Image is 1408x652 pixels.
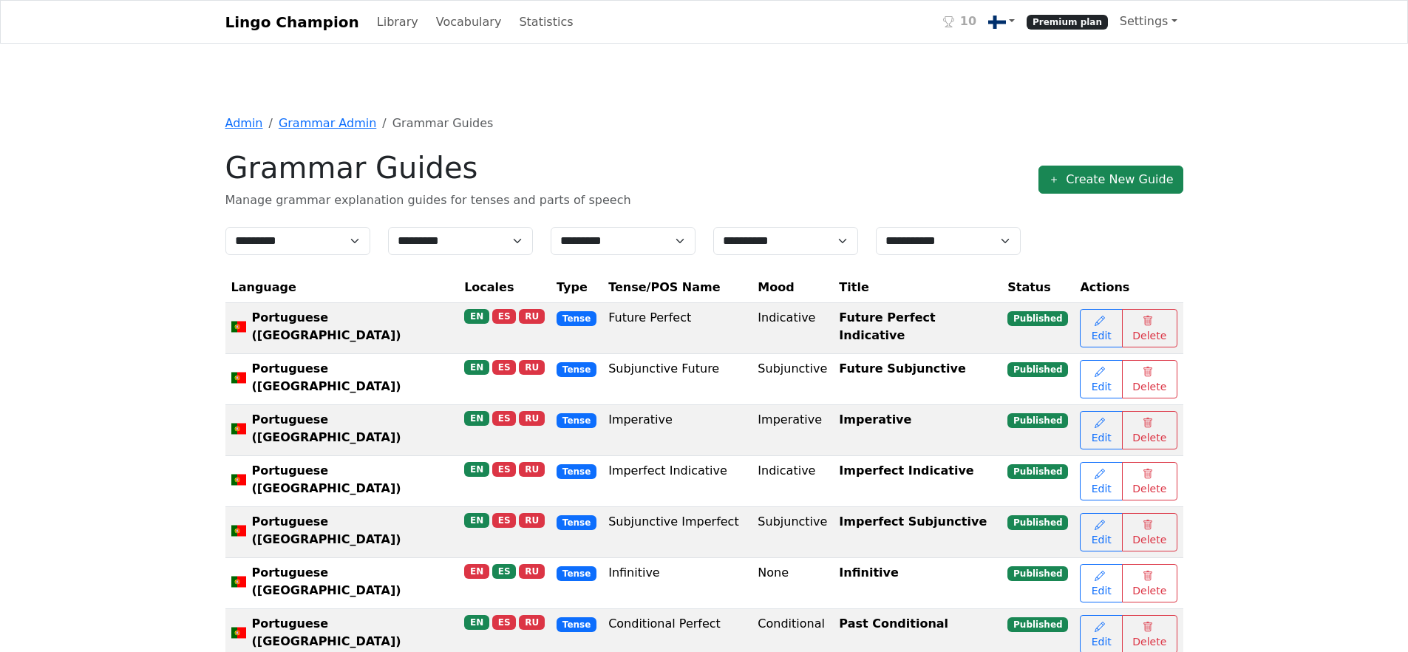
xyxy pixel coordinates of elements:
li: Grammar Guides [376,115,493,132]
strong: Portuguese ([GEOGRAPHIC_DATA]) [252,615,453,651]
span: Published [1007,566,1068,581]
a: Admin [225,116,263,130]
span: Published [1007,515,1068,530]
th: Title [833,273,1001,303]
span: 10 [960,13,976,30]
a: Edit [1080,360,1123,398]
span: 🇷🇺 Russian: Missing [519,462,545,477]
span: 🇷🇺 Russian: Missing [519,615,545,630]
div: Imperative [608,411,746,429]
span: 🇷🇺 Russian: Missing [519,411,545,426]
span: Tense [557,464,596,479]
span: 🇺🇸 English: Complete [464,615,489,630]
td: Imperative [752,405,833,456]
div: Future Perfect [608,309,746,327]
a: Edit [1080,513,1123,551]
a: Edit [1080,309,1123,347]
strong: Past Conditional [839,617,948,631]
span: Tense [557,617,596,632]
span: 🇺🇸 English: Complete [464,309,489,324]
div: Infinitive [608,564,746,582]
strong: Infinitive [839,566,899,580]
td: Indicative [752,303,833,354]
span: Published [1007,362,1068,377]
div: Conditional Perfect [608,615,746,633]
strong: Portuguese ([GEOGRAPHIC_DATA]) [252,411,453,446]
td: Subjunctive [752,507,833,558]
span: 🇪🇸 Spanish: Missing [492,462,516,477]
h1: Grammar Guides [225,150,631,186]
td: Subjunctive [752,354,833,405]
button: Delete [1122,411,1177,449]
a: Premium plan [1021,7,1114,37]
strong: Portuguese ([GEOGRAPHIC_DATA]) [252,309,453,344]
img: pt.svg [231,319,246,334]
span: Published [1007,413,1068,428]
span: 🇺🇸 English: Complete [464,462,489,477]
a: Grammar Admin [279,116,376,130]
a: Edit [1080,462,1123,500]
span: 🇺🇸 English: Complete [464,513,489,528]
a: Lingo Champion [225,7,359,37]
a: Statistics [513,7,579,37]
strong: Portuguese ([GEOGRAPHIC_DATA]) [252,462,453,498]
strong: Imperative [839,412,911,427]
strong: Imperfect Subjunctive [839,515,987,529]
span: Tense [557,311,596,326]
strong: Imperfect Indicative [839,463,973,478]
th: Mood [752,273,833,303]
th: Language [225,273,459,303]
strong: Portuguese ([GEOGRAPHIC_DATA]) [252,513,453,549]
td: Indicative [752,456,833,507]
nav: breadcrumb [225,115,1183,132]
span: 🇪🇸 Spanish: Complete [492,564,516,579]
span: 🇪🇸 Spanish: Missing [492,309,516,324]
span: 🇷🇺 Russian: Missing [519,360,545,375]
span: Published [1007,617,1068,632]
th: Type [551,273,602,303]
img: fi.svg [988,13,1006,31]
th: Actions [1074,273,1183,303]
span: 🇪🇸 Spanish: Missing [492,360,516,375]
div: Imperfect Indicative [608,462,746,480]
th: Status [1001,273,1074,303]
a: Settings [1114,7,1183,36]
img: pt.svg [231,523,246,538]
span: 🇪🇸 Spanish: Missing [492,615,516,630]
button: Delete [1122,309,1177,347]
span: 🇺🇸 English: Complete [464,411,489,426]
a: Edit [1080,564,1123,602]
div: Subjunctive Future [608,360,746,378]
span: 🇷🇺 Russian: Missing [519,564,545,579]
button: Delete [1122,462,1177,500]
span: Published [1007,464,1068,479]
strong: Future Subjunctive [839,361,965,376]
th: Locales [458,273,551,303]
img: pt.svg [231,472,246,487]
strong: Portuguese ([GEOGRAPHIC_DATA]) [252,360,453,395]
a: Edit [1080,411,1123,449]
span: 🇷🇺 Russian: Missing [519,309,545,324]
th: Tense/POS Name [602,273,752,303]
span: 🇺🇸 English: Missing [464,564,489,579]
a: Library [371,7,424,37]
p: Manage grammar explanation guides for tenses and parts of speech [225,191,631,209]
strong: Future Perfect Indicative [839,310,935,342]
a: Vocabulary [430,7,508,37]
span: Premium plan [1027,15,1108,30]
a: 10 [937,7,982,37]
img: pt.svg [231,625,246,640]
img: pt.svg [231,370,246,385]
td: None [752,558,833,609]
strong: Portuguese ([GEOGRAPHIC_DATA]) [252,564,453,600]
button: Delete [1122,513,1177,551]
img: pt.svg [231,421,246,436]
span: Tense [557,566,596,581]
span: Tense [557,362,596,377]
span: 🇺🇸 English: Complete [464,360,489,375]
span: Tense [557,413,596,428]
span: 🇪🇸 Spanish: Missing [492,411,516,426]
span: Tense [557,515,596,530]
button: Delete [1122,360,1177,398]
span: 🇪🇸 Spanish: Missing [492,513,516,528]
